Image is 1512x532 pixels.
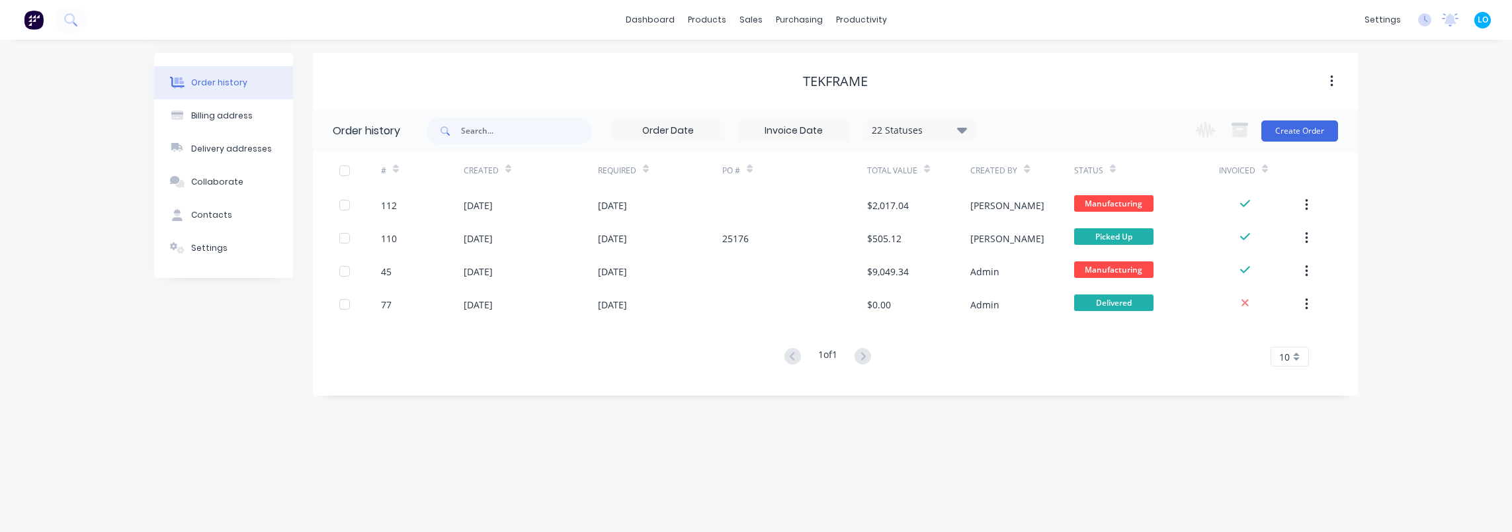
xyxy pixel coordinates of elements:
div: sales [733,10,769,30]
div: 110 [381,232,397,245]
div: [PERSON_NAME] [970,199,1044,212]
div: Status [1074,165,1103,177]
span: 10 [1279,350,1290,364]
div: PO # [722,165,740,177]
div: Order history [191,77,247,89]
div: 22 Statuses [864,123,975,138]
div: [DATE] [598,232,627,245]
div: 45 [381,265,392,279]
div: $9,049.34 [867,265,909,279]
div: $0.00 [867,298,891,312]
div: Admin [970,298,999,312]
div: productivity [829,10,894,30]
div: Settings [191,242,228,254]
div: [DATE] [464,298,493,312]
div: 77 [381,298,392,312]
div: PO # [722,152,867,189]
div: $505.12 [867,232,902,245]
div: Delivery addresses [191,143,272,155]
a: dashboard [619,10,681,30]
span: Manufacturing [1074,261,1154,278]
div: settings [1358,10,1407,30]
button: Billing address [154,99,293,132]
input: Order Date [612,121,724,141]
span: Picked Up [1074,228,1154,245]
div: Status [1074,152,1219,189]
div: Total Value [867,152,970,189]
div: products [681,10,733,30]
span: Delivered [1074,294,1154,311]
div: Collaborate [191,176,243,188]
div: Invoiced [1219,165,1255,177]
input: Search... [461,118,592,144]
button: Contacts [154,199,293,232]
div: Required [598,152,722,189]
span: Manufacturing [1074,195,1154,212]
div: Created By [970,165,1017,177]
div: [DATE] [598,298,627,312]
div: Created By [970,152,1073,189]
div: [PERSON_NAME] [970,232,1044,245]
div: Billing address [191,110,253,122]
div: [DATE] [464,232,493,245]
div: Order history [333,123,400,139]
button: Delivery addresses [154,132,293,165]
div: [DATE] [598,265,627,279]
div: Created [464,152,598,189]
div: # [381,165,386,177]
div: TekFrame [803,73,868,89]
input: Invoice Date [738,121,849,141]
img: Factory [24,10,44,30]
div: Total Value [867,165,917,177]
div: [DATE] [464,265,493,279]
button: Order history [154,66,293,99]
div: [DATE] [598,199,627,212]
div: Created [464,165,499,177]
iframe: Intercom live chat [1467,487,1499,519]
button: Settings [154,232,293,265]
div: Invoiced [1219,152,1302,189]
button: Collaborate [154,165,293,199]
div: Required [598,165,636,177]
div: Contacts [191,209,232,221]
span: LO [1478,14,1488,26]
div: # [381,152,464,189]
div: Admin [970,265,999,279]
div: 112 [381,199,397,212]
div: [DATE] [464,199,493,212]
div: 25176 [722,232,749,245]
div: $2,017.04 [867,199,909,212]
div: purchasing [769,10,829,30]
button: Create Order [1261,120,1338,142]
div: 1 of 1 [818,347,837,367]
